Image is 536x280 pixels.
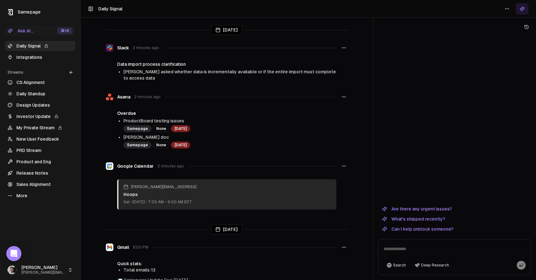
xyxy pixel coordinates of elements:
a: More [5,191,75,201]
a: [PERSON_NAME] doc [123,135,169,140]
img: Asana [106,93,113,101]
a: Daily Standup [5,89,75,99]
img: Slack [106,44,113,52]
span: Slack [117,45,129,51]
button: Ask AI...⌘+K [5,26,75,36]
a: Daily Signal [5,41,75,51]
div: None [153,142,170,148]
button: Deep Research [412,261,452,270]
button: Are there any urgent issues? [378,205,456,213]
span: 2 minutes ago [134,94,161,99]
span: 2 minutes ago [133,45,159,50]
div: Quick stats: [117,260,336,267]
div: Samepage [123,125,151,132]
div: Samepage [123,142,151,148]
div: [DATE] [171,125,190,132]
div: Ask AI... [8,28,33,34]
a: Investor Update [5,111,75,121]
span: [PERSON_NAME] [21,265,65,271]
span: 8:00 PM [133,245,148,250]
span: Samepage [18,9,41,14]
div: Sat • [DATE] • 7:00 AM - 9:00 AM EDT [123,199,197,204]
div: ⌘ +K [57,27,73,34]
div: Hoops [123,191,197,198]
a: Design Updates [5,100,75,110]
div: [DATE] [211,225,242,234]
span: 2 minutes ago [157,164,184,169]
a: My Private Stream [5,123,75,133]
a: ProductBoard testing issues [123,118,184,123]
span: Gmail [117,244,129,250]
a: PRD Stream [5,145,75,155]
span: Google Calendar [117,163,154,169]
button: [PERSON_NAME][PERSON_NAME][EMAIL_ADDRESS] [5,262,75,277]
a: Product and Eng [5,157,75,167]
img: _image [8,266,16,274]
img: Gmail [106,244,113,251]
a: Sales Alignment [5,179,75,189]
a: CS Alignment [5,77,75,87]
h1: Daily Signal [98,6,123,12]
h4: Overdue [117,110,336,116]
button: Search [384,261,409,270]
button: Can I help unblock someone? [378,225,457,233]
button: What's shipped recently? [378,215,449,223]
div: None [153,125,170,132]
div: Open Intercom Messenger [6,246,21,261]
span: Asana [117,94,130,100]
span: [PERSON_NAME][EMAIL_ADDRESS] [21,270,65,275]
h4: Data import process clarification [117,61,336,67]
div: [DATE] [211,25,242,35]
span: [PERSON_NAME] asked whether data is incrementally available or if the entire import must complete... [123,69,336,81]
img: Google Calendar [106,162,113,170]
div: [DATE] [171,142,190,148]
a: Release Notes [5,168,75,178]
span: [PERSON_NAME][EMAIL_ADDRESS] [131,184,197,189]
a: Integrations [5,52,75,62]
li: Total emails: 13 [123,267,336,273]
a: New User Feedback [5,134,75,144]
div: Streams [5,67,75,77]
